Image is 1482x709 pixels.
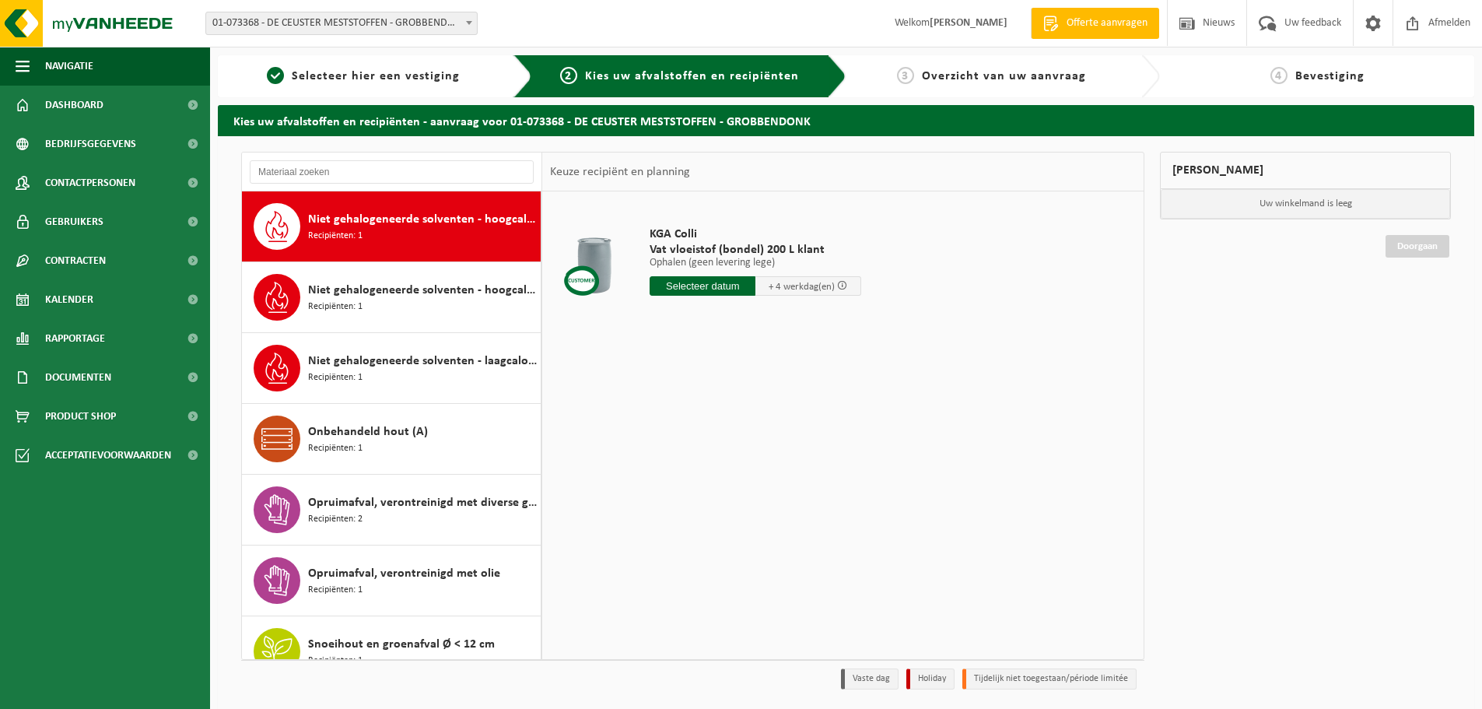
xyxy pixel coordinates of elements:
li: Tijdelijk niet toegestaan/période limitée [962,669,1137,690]
span: Recipiënten: 1 [308,583,363,598]
li: Vaste dag [841,669,899,690]
span: Acceptatievoorwaarden [45,436,171,475]
span: + 4 werkdag(en) [769,282,835,292]
span: Recipiënten: 1 [308,441,363,456]
span: Product Shop [45,397,116,436]
p: Ophalen (geen levering lege) [650,258,861,269]
span: Niet gehalogeneerde solventen - hoogcalorisch in kleinverpakking [308,281,537,300]
li: Holiday [906,669,955,690]
a: Doorgaan [1386,235,1449,258]
span: Contactpersonen [45,163,135,202]
button: Opruimafval, verontreinigd met olie Recipiënten: 1 [242,546,541,616]
div: Keuze recipiënt en planning [542,153,698,191]
span: KGA Colli [650,226,861,242]
button: Opruimafval, verontreinigd met diverse gevaarlijke afvalstoffen Recipiënten: 2 [242,475,541,546]
span: Recipiënten: 1 [308,229,363,244]
p: Uw winkelmand is leeg [1161,189,1450,219]
span: Opruimafval, verontreinigd met olie [308,564,500,583]
a: Offerte aanvragen [1031,8,1159,39]
span: 1 [267,67,284,84]
button: Niet gehalogeneerde solventen - hoogcalorisch in 200lt-vat Recipiënten: 1 [242,191,541,262]
span: Recipiënten: 2 [308,512,363,527]
span: Niet gehalogeneerde solventen - hoogcalorisch in 200lt-vat [308,210,537,229]
input: Materiaal zoeken [250,160,534,184]
span: Bedrijfsgegevens [45,125,136,163]
strong: [PERSON_NAME] [930,17,1007,29]
span: 01-073368 - DE CEUSTER MESTSTOFFEN - GROBBENDONK [206,12,477,34]
span: 3 [897,67,914,84]
span: Onbehandeld hout (A) [308,423,428,441]
button: Onbehandeld hout (A) Recipiënten: 1 [242,404,541,475]
span: Vat vloeistof (bondel) 200 L klant [650,242,861,258]
span: Dashboard [45,86,103,125]
button: Niet gehalogeneerde solventen - laagcalorisch in 200lt-vat Recipiënten: 1 [242,333,541,404]
span: Offerte aanvragen [1063,16,1151,31]
span: Recipiënten: 1 [308,654,363,669]
span: Niet gehalogeneerde solventen - laagcalorisch in 200lt-vat [308,352,537,370]
input: Selecteer datum [650,276,755,296]
span: Recipiënten: 1 [308,370,363,385]
span: 01-073368 - DE CEUSTER MESTSTOFFEN - GROBBENDONK [205,12,478,35]
span: Snoeihout en groenafval Ø < 12 cm [308,635,495,654]
span: Rapportage [45,319,105,358]
button: Snoeihout en groenafval Ø < 12 cm Recipiënten: 1 [242,616,541,687]
span: Contracten [45,241,106,280]
button: Niet gehalogeneerde solventen - hoogcalorisch in kleinverpakking Recipiënten: 1 [242,262,541,333]
span: Selecteer hier een vestiging [292,70,460,82]
span: 4 [1270,67,1288,84]
span: Gebruikers [45,202,103,241]
span: Kalender [45,280,93,319]
span: Opruimafval, verontreinigd met diverse gevaarlijke afvalstoffen [308,493,537,512]
a: 1Selecteer hier een vestiging [226,67,501,86]
span: Overzicht van uw aanvraag [922,70,1086,82]
h2: Kies uw afvalstoffen en recipiënten - aanvraag voor 01-073368 - DE CEUSTER MESTSTOFFEN - GROBBENDONK [218,105,1474,135]
div: [PERSON_NAME] [1160,152,1451,189]
span: Recipiënten: 1 [308,300,363,314]
span: Navigatie [45,47,93,86]
span: Kies uw afvalstoffen en recipiënten [585,70,799,82]
span: Bevestiging [1295,70,1365,82]
span: Documenten [45,358,111,397]
span: 2 [560,67,577,84]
